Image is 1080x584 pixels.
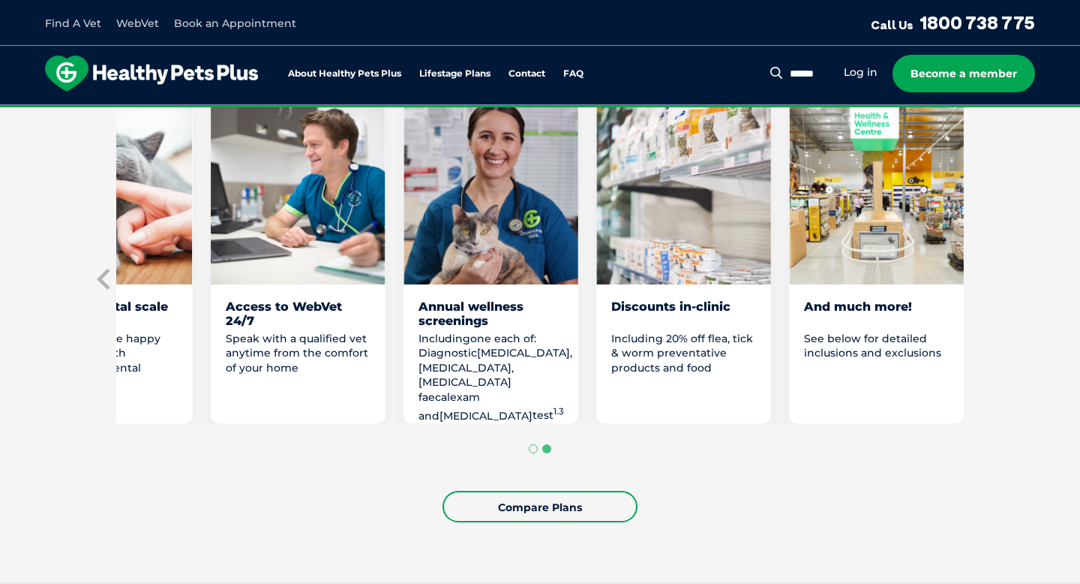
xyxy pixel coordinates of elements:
[418,332,470,345] span: Including
[418,375,511,389] span: [MEDICAL_DATA]
[844,65,877,80] a: Log in
[532,408,564,422] span: test
[403,97,578,423] li: 6 of 8
[288,69,401,79] a: About Healthy Pets Plus
[439,408,532,422] span: [MEDICAL_DATA]
[418,361,511,375] span: [MEDICAL_DATA]
[511,361,514,375] span: ,
[804,332,949,361] p: See below for detailed inclusions and exclusions
[477,346,570,360] span: [MEDICAL_DATA]
[789,97,964,423] li: 8 of 8
[892,55,1035,92] a: Become a member
[570,346,572,360] span: ,
[174,17,296,30] a: Book an Appointment
[211,97,385,423] li: 5 of 8
[418,408,439,422] span: and
[419,69,490,79] a: Lifestage Plans
[45,17,101,30] a: Find A Vet
[611,300,756,328] div: Discounts in-clinic
[542,444,551,453] button: Go to page 2
[45,56,258,92] img: hpp-logo
[418,300,563,328] div: Annual wellness screenings
[508,69,545,79] a: Contact
[226,300,370,328] div: Access to WebVet 24/7
[767,65,786,80] button: Search
[418,332,536,360] span: one each of: Diagnostic
[804,300,949,328] div: And much more!
[553,407,564,417] sup: 1.3
[529,444,538,453] button: Go to page 1
[116,442,964,456] ul: Select a slide to show
[260,105,820,119] span: Proactive, preventative wellness program designed to keep your pet healthier and happier for longer
[596,97,771,423] li: 7 of 8
[563,69,583,79] a: FAQ
[871,17,913,32] span: Call Us
[611,332,753,375] span: Including 20% off flea, tick & worm preventative products and food
[116,17,159,30] a: WebVet
[418,390,450,404] span: faecal
[442,491,637,522] a: Compare Plans
[450,390,480,404] span: exam
[871,11,1035,34] a: Call Us1800 738 775
[226,332,370,376] p: Speak with a qualified vet anytime from the comfort of your home
[94,268,116,290] button: Previous slide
